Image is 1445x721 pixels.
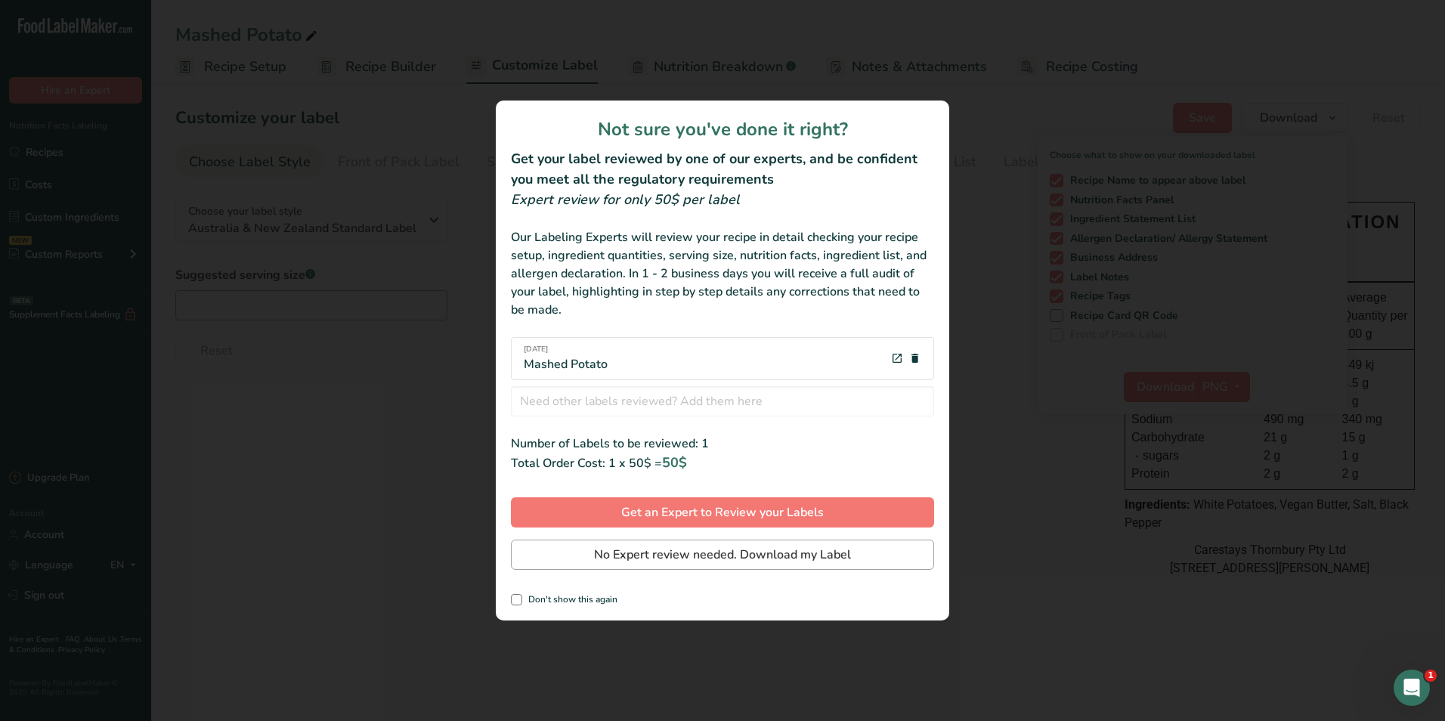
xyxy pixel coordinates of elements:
div: Expert review for only 50$ per label [511,190,934,210]
div: Mashed Potato [524,344,608,373]
div: Our Labeling Experts will review your recipe in detail checking your recipe setup, ingredient qua... [511,228,934,319]
span: 1 [1425,670,1437,682]
button: Get an Expert to Review your Labels [511,497,934,528]
div: Number of Labels to be reviewed: 1 [511,435,934,453]
span: [DATE] [524,344,608,355]
button: No Expert review needed. Download my Label [511,540,934,570]
iframe: Intercom live chat [1394,670,1430,706]
span: No Expert review needed. Download my Label [594,546,851,564]
span: 50$ [662,453,687,472]
span: Don't show this again [522,594,617,605]
h2: Get your label reviewed by one of our experts, and be confident you meet all the regulatory requi... [511,149,934,190]
span: Get an Expert to Review your Labels [621,503,824,521]
h1: Not sure you've done it right? [511,116,934,143]
input: Need other labels reviewed? Add them here [511,386,934,416]
div: Total Order Cost: 1 x 50$ = [511,453,934,473]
